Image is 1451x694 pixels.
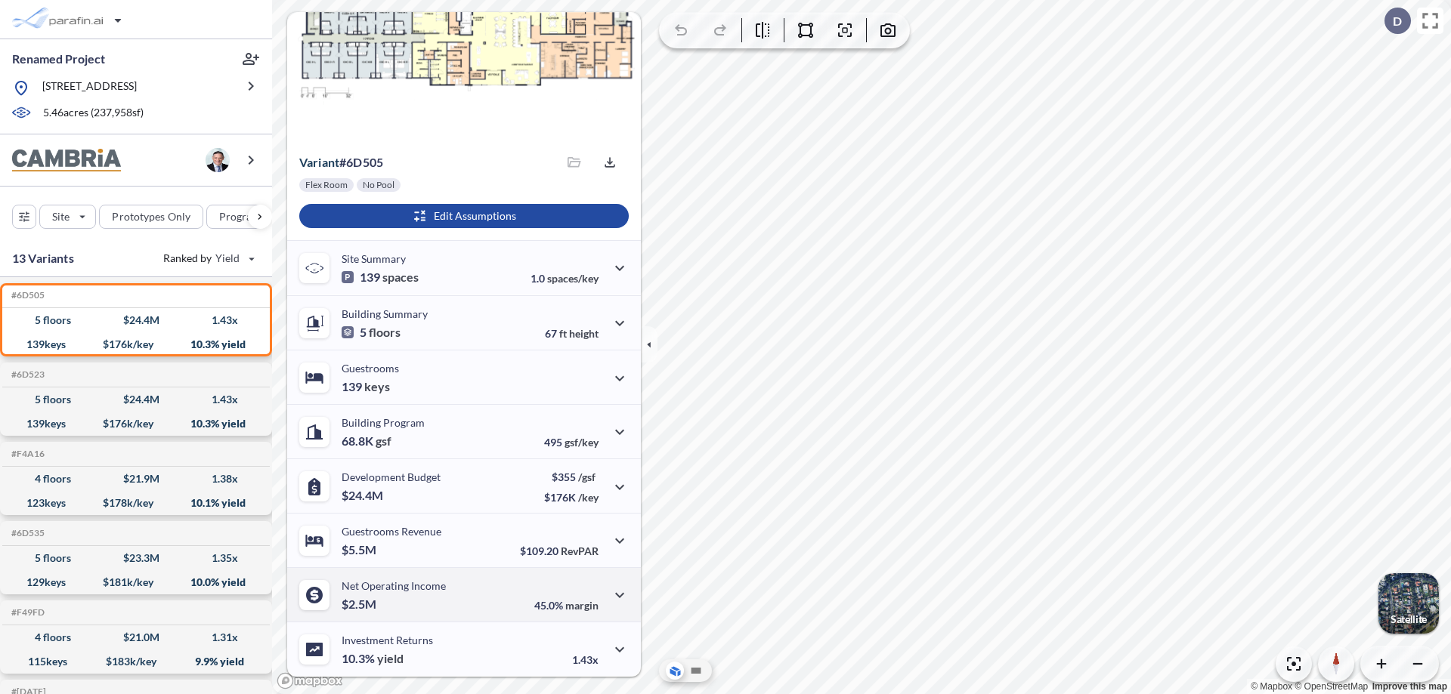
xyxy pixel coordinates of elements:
[342,252,406,265] p: Site Summary
[544,436,599,449] p: 495
[12,149,121,172] img: BrandImage
[299,155,383,170] p: # 6d505
[277,672,343,689] a: Mapbox homepage
[52,209,70,224] p: Site
[112,209,190,224] p: Prototypes Only
[342,651,404,666] p: 10.3%
[565,436,599,449] span: gsf/key
[520,544,599,557] p: $109.20
[12,249,74,267] p: 13 Variants
[206,148,230,172] img: user logo
[342,597,379,612] p: $2.5M
[382,270,419,285] span: spaces
[305,179,348,191] p: Flex Room
[1391,613,1427,625] p: Satellite
[544,491,599,504] p: $176K
[8,449,45,459] h5: Click to copy the code
[99,205,203,229] button: Prototypes Only
[342,634,433,646] p: Investment Returns
[376,433,391,449] span: gsf
[434,208,516,224] p: Edit Assumptions
[12,51,105,67] p: Renamed Project
[369,325,401,340] span: floors
[8,290,45,301] h5: Click to copy the code
[1378,573,1439,634] button: Switcher ImageSatellite
[1372,681,1447,692] a: Improve this map
[1378,573,1439,634] img: Switcher Image
[342,525,441,538] p: Guestrooms Revenue
[569,327,599,340] span: height
[578,491,599,504] span: /key
[219,209,261,224] p: Program
[565,599,599,612] span: margin
[342,307,428,320] p: Building Summary
[8,369,45,380] h5: Click to copy the code
[531,272,599,285] p: 1.0
[215,251,240,266] span: Yield
[363,179,394,191] p: No Pool
[39,205,96,229] button: Site
[687,662,705,680] button: Site Plan
[364,379,390,394] span: keys
[342,542,379,557] p: $5.5M
[578,470,596,483] span: /gsf
[299,204,629,228] button: Edit Assumptions
[534,599,599,612] p: 45.0%
[42,79,137,97] p: [STREET_ADDRESS]
[1295,681,1368,692] a: OpenStreetMap
[572,653,599,666] p: 1.43x
[1393,14,1402,28] p: D
[299,155,339,169] span: Variant
[559,327,567,340] span: ft
[342,470,441,483] p: Development Budget
[547,272,599,285] span: spaces/key
[377,651,404,666] span: yield
[342,362,399,375] p: Guestrooms
[342,416,425,429] p: Building Program
[151,246,265,270] button: Ranked by Yield
[544,470,599,483] p: $355
[342,579,446,592] p: Net Operating Income
[342,325,401,340] p: 5
[545,327,599,340] p: 67
[8,528,45,538] h5: Click to copy the code
[206,205,288,229] button: Program
[342,433,391,449] p: 68.8K
[342,488,385,503] p: $24.4M
[342,270,419,285] p: 139
[8,607,45,618] h5: Click to copy the code
[43,105,144,122] p: 5.46 acres ( 237,958 sf)
[561,544,599,557] span: RevPAR
[1251,681,1292,692] a: Mapbox
[666,662,684,680] button: Aerial View
[342,379,390,394] p: 139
